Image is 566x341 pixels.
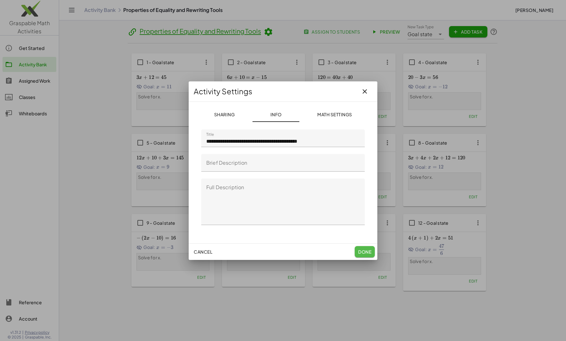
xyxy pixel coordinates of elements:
span: Activity Settings [194,86,252,96]
button: Cancel [191,246,215,257]
span: Math Settings [317,112,352,117]
button: Done [355,246,375,257]
span: Info [270,112,281,117]
span: Sharing [214,112,235,117]
span: Done [358,249,371,255]
span: Cancel [194,249,212,255]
